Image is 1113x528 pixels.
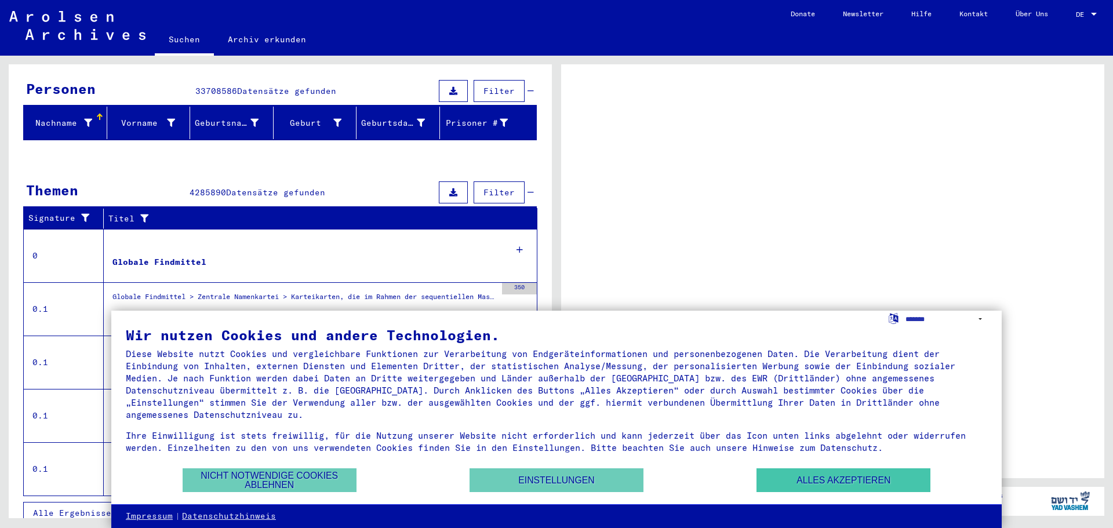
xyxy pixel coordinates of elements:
[23,502,174,524] button: Alle Ergebnisse anzeigen
[24,229,104,282] td: 0
[214,26,320,53] a: Archiv erkunden
[112,256,206,268] div: Globale Findmittel
[470,468,643,492] button: Einstellungen
[183,468,357,492] button: Nicht notwendige Cookies ablehnen
[237,86,336,96] span: Datensätze gefunden
[112,292,496,308] div: Globale Findmittel > Zentrale Namenkartei > Karteikarten, die im Rahmen der sequentiellen Massend...
[112,117,176,129] div: Vorname
[756,468,930,492] button: Alles akzeptieren
[126,328,987,342] div: Wir nutzen Cookies und andere Technologien.
[112,309,232,322] div: Kartenbestand Segment 1
[361,117,425,129] div: Geburtsdatum
[28,114,107,132] div: Nachname
[155,26,214,56] a: Suchen
[1076,10,1089,19] span: DE
[190,187,226,198] span: 4285890
[361,114,439,132] div: Geburtsdatum
[108,209,526,228] div: Titel
[502,283,537,294] div: 350
[24,107,107,139] mat-header-cell: Nachname
[126,429,987,454] div: Ihre Einwilligung ist stets freiwillig, für die Nutzung unserer Website nicht erforderlich und ka...
[126,348,987,421] div: Diese Website nutzt Cookies und vergleichbare Funktionen zur Verarbeitung von Endgeräteinformatio...
[195,86,237,96] span: 33708586
[126,511,173,522] a: Impressum
[474,80,525,102] button: Filter
[195,114,273,132] div: Geburtsname
[24,282,104,336] td: 0.1
[905,311,987,327] select: Sprache auswählen
[112,114,190,132] div: Vorname
[33,508,158,518] span: Alle Ergebnisse anzeigen
[24,389,104,442] td: 0.1
[278,114,357,132] div: Geburt‏
[195,117,259,129] div: Geburtsname
[28,117,92,129] div: Nachname
[483,86,515,96] span: Filter
[226,187,325,198] span: Datensätze gefunden
[26,78,96,99] div: Personen
[28,209,106,228] div: Signature
[440,107,537,139] mat-header-cell: Prisoner #
[445,114,523,132] div: Prisoner #
[28,212,94,224] div: Signature
[888,312,900,323] label: Sprache auswählen
[1049,486,1092,515] img: yv_logo.png
[9,11,146,40] img: Arolsen_neg.svg
[278,117,342,129] div: Geburt‏
[107,107,191,139] mat-header-cell: Vorname
[274,107,357,139] mat-header-cell: Geburt‏
[474,181,525,203] button: Filter
[26,180,78,201] div: Themen
[483,187,515,198] span: Filter
[108,213,514,225] div: Titel
[190,107,274,139] mat-header-cell: Geburtsname
[24,442,104,496] td: 0.1
[445,117,508,129] div: Prisoner #
[357,107,440,139] mat-header-cell: Geburtsdatum
[182,511,276,522] a: Datenschutzhinweis
[24,336,104,389] td: 0.1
